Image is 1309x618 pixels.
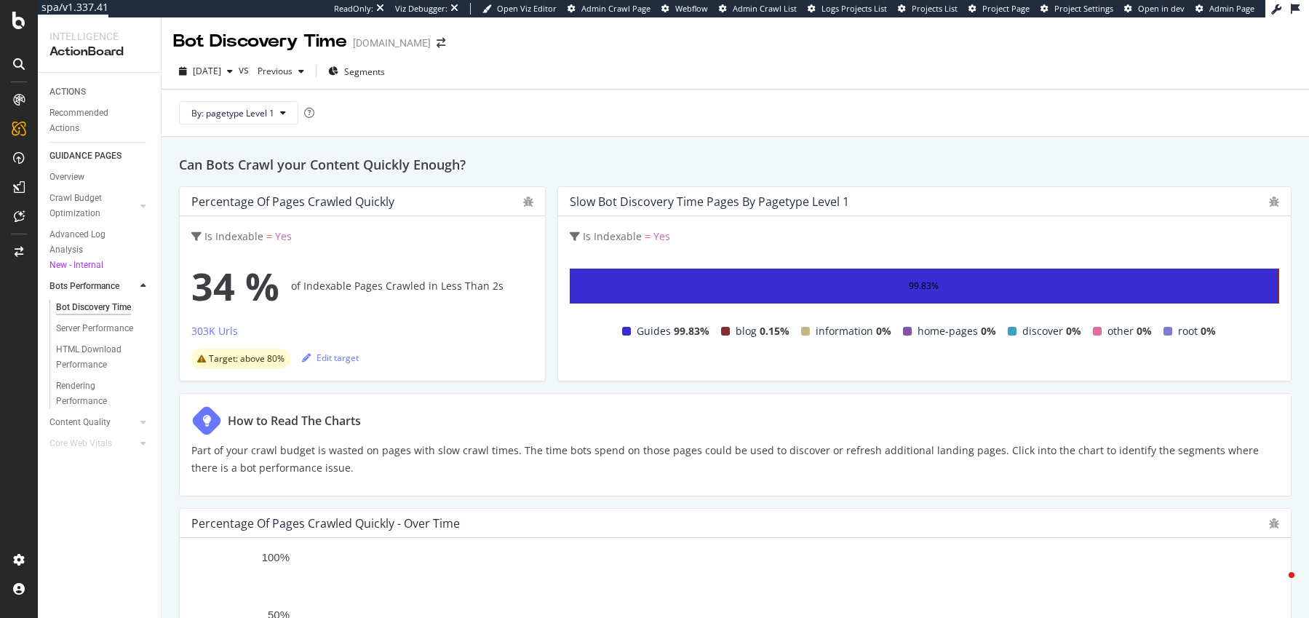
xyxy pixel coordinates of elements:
span: = [645,229,650,243]
iframe: Intercom live chat [1260,569,1294,603]
div: warning label [191,349,290,369]
div: HTML Download Performance [56,342,140,373]
span: 2025 Sep. 8th [193,65,221,77]
span: Admin Page [1209,3,1254,14]
a: Logs Projects List [808,3,887,15]
button: 303K Urls [191,322,238,346]
span: Guides [637,322,671,340]
a: Admin Crawl Page [568,3,650,15]
a: Open Viz Editor [482,3,557,15]
a: Bots Performance [49,279,136,294]
span: vs [239,63,252,77]
a: Open in dev [1124,3,1185,15]
button: Segments [322,60,391,83]
div: Advanced Log Analysis [49,227,137,273]
a: Content Quality [49,415,136,430]
div: Recommended Actions [49,106,137,136]
span: 0% [981,322,996,340]
div: bug [1269,197,1279,207]
a: Bot Discovery Time [56,300,151,315]
div: 99.83% [909,277,939,295]
a: Crawl Budget Optimization [49,191,136,221]
span: By: pagetype Level 1 [191,107,274,119]
div: arrow-right-arrow-left [437,38,445,48]
a: Project Page [968,3,1030,15]
a: Admin Page [1195,3,1254,15]
div: bug [1269,518,1279,528]
a: Advanced Log AnalysisNew - Internal [49,227,151,273]
a: ACTIONS [49,84,151,100]
div: Percentage of Pages Crawled Quickly [191,194,394,209]
span: 0% [1201,322,1216,340]
div: GUIDANCE PAGES [49,148,122,164]
div: How to Read The Charts [228,412,361,429]
div: Percentage of Pages Crawled Quickly - Over Time [191,516,460,531]
button: Edit target [302,346,359,369]
a: Overview [49,170,151,185]
span: Open in dev [1138,3,1185,14]
div: Crawl Budget Optimization [49,191,126,221]
span: root [1178,322,1198,340]
button: [DATE] [173,60,239,83]
a: Webflow [661,3,708,15]
a: GUIDANCE PAGES [49,148,151,164]
a: Admin Crawl List [719,3,797,15]
a: Project Settings [1041,3,1113,15]
span: 34 % [191,257,279,315]
span: Previous [252,65,293,77]
span: Webflow [675,3,708,14]
span: Segments [344,66,385,78]
div: Content Quality [49,415,111,430]
div: 303K Urls [191,324,238,338]
div: Core Web Vitals [49,436,112,451]
div: Rendering Performance [56,379,138,409]
span: Yes [653,229,670,243]
button: By: pagetype Level 1 [179,101,298,124]
div: Bot Discovery Time [56,300,131,315]
div: Bots Performance [49,279,119,294]
div: Viz Debugger: [395,3,447,15]
div: Server Performance [56,321,133,336]
span: Is Indexable [204,229,263,243]
div: bug [523,197,533,207]
div: Slow Bot Discovery Time Pages by pagetype Level 1 [570,194,849,209]
span: discover [1022,322,1063,340]
text: 100% [262,551,290,563]
div: Intelligence [49,29,149,44]
h2: Can Bots Crawl your Content Quickly Enough? [179,154,1292,175]
span: other [1107,322,1134,340]
span: Projects List [912,3,958,14]
a: Projects List [898,3,958,15]
div: ActionBoard [49,44,149,60]
a: HTML Download Performance [56,342,151,373]
span: home-pages [918,322,978,340]
div: New - Internal [49,258,137,273]
span: Project Settings [1054,3,1113,14]
span: Project Page [982,3,1030,14]
a: Server Performance [56,321,151,336]
span: Is Indexable [583,229,642,243]
a: Recommended Actions [49,106,151,136]
span: 0% [1066,322,1081,340]
span: Admin Crawl Page [581,3,650,14]
span: Open Viz Editor [497,3,557,14]
span: Admin Crawl List [733,3,797,14]
span: = [266,229,272,243]
div: Overview [49,170,84,185]
div: Edit target [302,352,359,364]
span: Target: above 80% [209,354,285,363]
span: 0.15% [760,322,789,340]
button: Previous [252,60,310,83]
div: [DOMAIN_NAME] [353,36,431,50]
span: 0% [876,322,891,340]
span: information [816,322,873,340]
p: Part of your crawl budget is wasted on pages with slow crawl times. The time bots spend on those ... [191,442,1279,477]
span: Logs Projects List [821,3,887,14]
span: blog [736,322,757,340]
div: ReadOnly: [334,3,373,15]
div: of Indexable Pages Crawled in Less Than 2s [191,257,533,315]
a: Rendering Performance [56,379,151,409]
span: 0% [1137,322,1152,340]
span: 99.83% [674,322,709,340]
a: Core Web Vitals [49,436,136,451]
